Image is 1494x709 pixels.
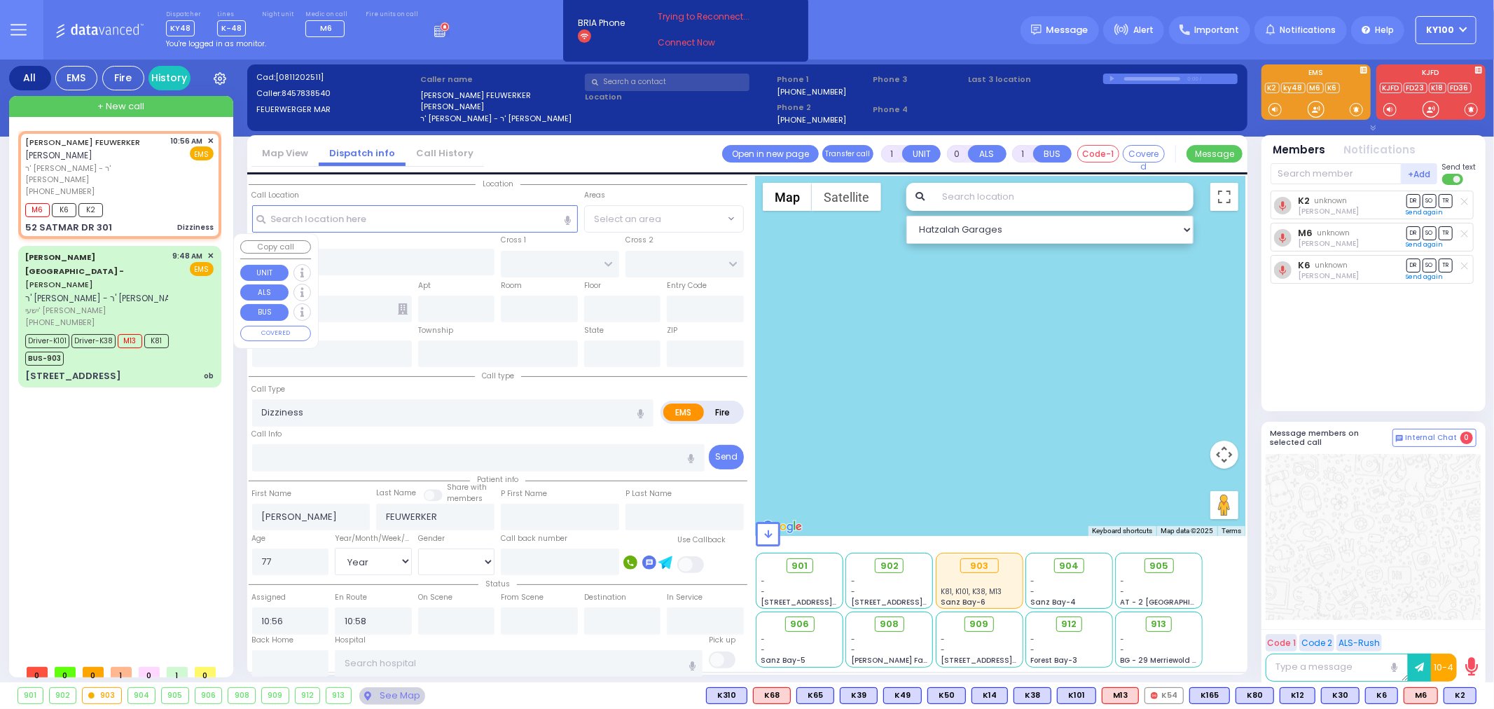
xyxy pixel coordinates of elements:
label: Last 3 location [969,74,1103,85]
div: Fire [102,66,144,90]
div: 901 [18,688,43,703]
span: - [1121,645,1125,655]
span: Shimon Leiberman [1298,270,1359,281]
span: 901 [791,559,808,573]
label: From Scene [501,592,544,603]
label: Caller: [256,88,416,99]
button: Internal Chat 0 [1392,429,1476,447]
button: Drag Pegman onto the map to open Street View [1210,491,1238,519]
span: - [1121,576,1125,586]
span: - [761,576,766,586]
span: Shmiel Dovid Friedrich [1298,206,1359,216]
div: [STREET_ADDRESS] [25,369,121,383]
img: Logo [55,21,148,39]
label: ZIP [667,325,677,336]
label: Call back number [501,533,567,544]
a: Connect Now [658,36,768,49]
label: Last Name [376,488,416,499]
div: 902 [50,688,76,703]
span: - [1121,586,1125,597]
a: Send again [1406,273,1444,281]
div: K2 [1444,687,1476,704]
span: 0 [195,667,216,677]
span: ישעי' [PERSON_NAME] [25,305,168,317]
span: Phone 3 [873,74,964,85]
div: 909 [262,688,289,703]
span: Important [1194,24,1239,36]
span: KY48 [166,20,195,36]
label: En Route [335,592,367,603]
input: Search location here [252,205,578,232]
span: Notifications [1280,24,1336,36]
span: K6 [52,203,76,217]
span: 913 [1151,617,1167,631]
button: Transfer call [822,145,873,163]
span: - [1030,586,1035,597]
span: 904 [1059,559,1079,573]
div: BLS [796,687,834,704]
button: Code 2 [1299,634,1334,652]
button: ALS [240,284,289,301]
div: Year/Month/Week/Day [335,533,412,544]
span: K81, K101, K38, M13 [936,532,1026,551]
label: Fire [703,404,742,421]
span: Phone 2 [777,102,868,113]
button: +Add [1402,163,1438,184]
span: [STREET_ADDRESS][PERSON_NAME] [761,597,894,607]
div: All [9,66,51,90]
span: Phone 4 [873,104,964,116]
label: Use Callback [677,535,726,546]
span: Phone 1 [777,74,868,85]
label: Township [418,325,453,336]
a: Open this area in Google Maps (opens a new window) [759,518,805,536]
span: Internal Chat [1406,433,1458,443]
button: Message [1187,145,1243,163]
a: FD23 [1404,83,1427,93]
span: Help [1375,24,1394,36]
input: Search hospital [335,650,703,677]
label: Areas [584,190,605,201]
button: Copy call [240,240,311,254]
span: Sanz Bay-4 [1030,597,1076,607]
span: Location [476,179,520,189]
span: Trying to Reconnect... [658,11,768,23]
span: [0811202511] [275,71,324,83]
label: [PERSON_NAME] FEUWERKER [420,90,580,102]
span: Ky100 [1427,24,1455,36]
label: State [584,325,604,336]
button: Covered [1123,145,1165,163]
div: K165 [1189,687,1230,704]
div: BLS [883,687,922,704]
span: K-48 [217,20,246,36]
div: 906 [195,688,222,703]
span: unknown [1315,195,1348,206]
a: Send again [1406,208,1444,216]
div: BLS [1057,687,1096,704]
img: Google [759,518,805,536]
span: - [761,586,766,597]
span: [STREET_ADDRESS][PERSON_NAME] [851,597,983,607]
button: Notifications [1344,142,1416,158]
label: Night unit [262,11,293,19]
label: KJFD [1376,69,1486,79]
span: 0 [27,667,48,677]
button: 10-4 [1431,654,1457,682]
span: EMS [190,146,214,160]
div: BLS [840,687,878,704]
span: M6 [25,203,50,217]
a: Open in new page [722,145,819,163]
a: K2 [1298,195,1310,206]
span: K81, K101, K38, M13 [941,586,1002,597]
span: 902 [880,559,899,573]
div: K12 [1280,687,1315,704]
button: Toggle fullscreen view [1210,183,1238,211]
span: DR [1406,226,1420,240]
span: AT - 2 [GEOGRAPHIC_DATA] [1121,597,1224,607]
a: Call History [406,146,484,160]
span: - [851,586,855,597]
span: TR [1439,226,1453,240]
label: FEUERWERGER MAR [256,104,416,116]
span: TR [1439,259,1453,272]
span: 1 [167,667,188,677]
label: In Service [667,592,703,603]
